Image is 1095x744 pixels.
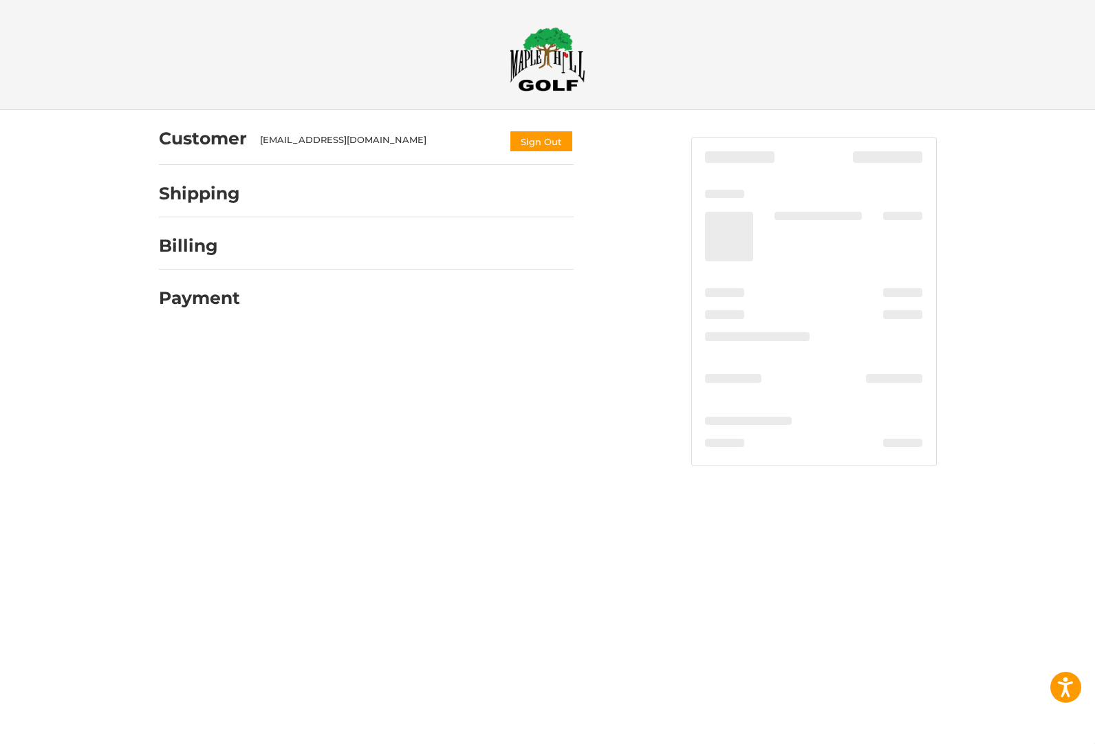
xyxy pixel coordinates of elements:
img: Maple Hill Golf [510,27,585,91]
button: Sign Out [509,130,574,153]
h2: Payment [159,287,240,309]
h2: Shipping [159,183,240,204]
h2: Customer [159,128,247,149]
div: [EMAIL_ADDRESS][DOMAIN_NAME] [260,133,495,153]
h2: Billing [159,235,239,256]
